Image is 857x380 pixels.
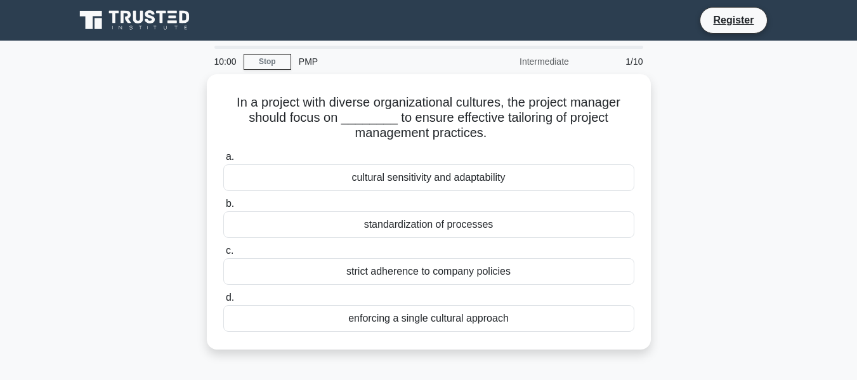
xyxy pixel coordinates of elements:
[226,292,234,303] span: d.
[291,49,466,74] div: PMP
[223,258,634,285] div: strict adherence to company policies
[705,12,761,28] a: Register
[223,305,634,332] div: enforcing a single cultural approach
[207,49,244,74] div: 10:00
[466,49,577,74] div: Intermediate
[223,164,634,191] div: cultural sensitivity and adaptability
[226,198,234,209] span: b.
[244,54,291,70] a: Stop
[223,211,634,238] div: standardization of processes
[577,49,651,74] div: 1/10
[222,95,636,141] h5: In a project with diverse organizational cultures, the project manager should focus on ________ t...
[226,151,234,162] span: a.
[226,245,233,256] span: c.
